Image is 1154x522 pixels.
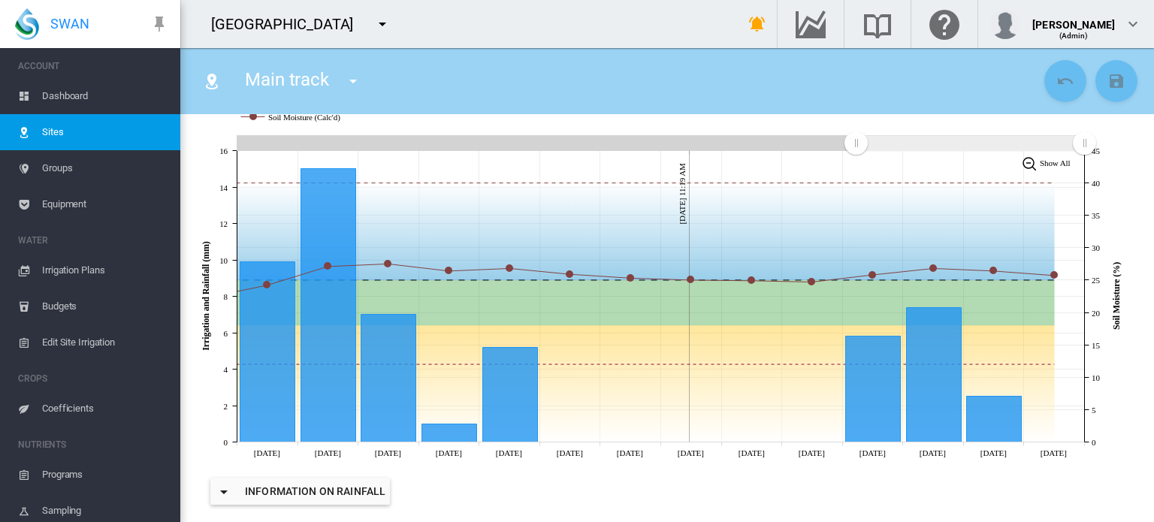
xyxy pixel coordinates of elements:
[201,241,211,351] tspan: Irrigation and Rainfall (mm)
[627,275,633,281] circle: Soil Moisture (Calc'd) Thu 14 Aug, 2025 25.3
[50,14,89,33] span: SWAN
[930,265,936,271] circle: Soil Moisture (Calc'd) Tue 19 Aug, 2025 26.8
[15,8,39,40] img: SWAN-Landscape-Logo-Colour-drop.png
[1044,60,1086,102] button: Cancel Changes
[566,271,572,277] circle: Soil Moisture (Calc'd) Wed 13 Aug, 2025 25.9
[254,448,280,457] tspan: [DATE]
[742,9,772,39] button: icon-bell-ring
[1071,130,1098,156] g: Zoom chart using cursor arrows
[42,186,168,222] span: Equipment
[1095,60,1137,102] button: Save Changes
[315,448,341,457] tspan: [DATE]
[1040,158,1071,167] tspan: Show All
[1092,341,1100,350] tspan: 15
[210,478,390,505] button: icon-menu-downInformation on Rainfall
[42,114,168,150] span: Sites
[42,324,168,361] span: Edit Site Irrigation
[1032,11,1115,26] div: [PERSON_NAME]
[799,448,825,457] tspan: [DATE]
[748,15,766,33] md-icon: icon-bell-ring
[1092,373,1100,382] tspan: 10
[338,66,368,96] button: icon-menu-down
[1124,15,1142,33] md-icon: icon-chevron-down
[483,348,538,442] g: Rainfall Tue 12 Aug, 2025 5.2
[203,72,221,90] md-icon: icon-map-marker-radius
[42,78,168,114] span: Dashboard
[219,146,228,155] tspan: 16
[373,15,391,33] md-icon: icon-menu-down
[18,433,168,457] span: NUTRIENTS
[1107,72,1125,90] md-icon: icon-content-save
[687,276,693,282] circle: Soil Moisture (Calc'd) Fri 15 Aug, 2025 25
[219,256,228,265] tspan: 10
[325,263,331,269] circle: Soil Moisture (Calc'd) Sat 09 Aug, 2025 27.1
[361,315,416,442] g: Rainfall Sun 10 Aug, 2025 7
[1092,243,1100,252] tspan: 30
[859,448,886,457] tspan: [DATE]
[496,448,522,457] tspan: [DATE]
[245,69,329,90] span: Main track
[215,483,233,501] md-icon: icon-menu-down
[1092,276,1100,285] tspan: 25
[42,252,168,288] span: Irrigation Plans
[1111,262,1122,330] tspan: Soil Moisture (%)
[219,183,228,192] tspan: 14
[197,66,227,96] button: Click to go to list of Sites
[843,130,869,156] g: Zoom chart using cursor arrows
[436,448,462,457] tspan: [DATE]
[1092,438,1096,447] tspan: 0
[1092,146,1100,155] tspan: 45
[990,9,1020,39] img: profile.jpg
[1056,72,1074,90] md-icon: icon-undo
[859,15,896,33] md-icon: Search the knowledge base
[240,262,295,442] g: Rainfall Fri 08 Aug, 2025 9.9
[422,424,477,442] g: Rainfall Mon 11 Aug, 2025 1
[375,448,401,457] tspan: [DATE]
[1059,32,1089,40] span: (Admin)
[920,448,946,457] tspan: [DATE]
[42,391,168,427] span: Coefficients
[869,272,875,278] circle: Soil Moisture (Calc'd) Mon 18 Aug, 2025 25.8
[1092,309,1100,318] tspan: 20
[224,365,228,374] tspan: 4
[990,267,996,273] circle: Soil Moisture (Calc'd) Wed 20 Aug, 2025 26.4
[211,14,367,35] div: [GEOGRAPHIC_DATA]
[446,267,452,273] circle: Soil Moisture (Calc'd) Mon 11 Aug, 2025 26.4
[967,397,1022,442] g: Rainfall Wed 20 Aug, 2025 2.5
[224,292,228,301] tspan: 8
[367,9,397,39] button: icon-menu-down
[846,336,901,442] g: Rainfall Mon 18 Aug, 2025 5.8
[301,169,356,442] g: Rainfall Sat 09 Aug, 2025 15
[42,457,168,493] span: Programs
[808,279,814,285] circle: Soil Moisture (Calc'd) Sun 17 Aug, 2025 24.7
[980,448,1007,457] tspan: [DATE]
[42,288,168,324] span: Budgets
[793,15,829,33] md-icon: Go to the Data Hub
[506,265,512,271] circle: Soil Moisture (Calc'd) Tue 12 Aug, 2025 26.8
[219,219,228,228] tspan: 12
[224,402,228,411] tspan: 2
[224,329,228,338] tspan: 6
[1051,272,1057,278] circle: Soil Moisture (Calc'd) Thu 21 Aug, 2025 25.7
[907,308,962,442] g: Rainfall Tue 19 Aug, 2025 7.4
[739,448,765,457] tspan: [DATE]
[678,163,687,225] tspan: [DATE] 11:19 AM
[1092,211,1100,220] tspan: 35
[748,277,754,283] circle: Soil Moisture (Calc'd) Sat 16 Aug, 2025 24.9
[224,438,228,447] tspan: 0
[1041,448,1067,457] tspan: [DATE]
[385,261,391,267] circle: Soil Moisture (Calc'd) Sun 10 Aug, 2025 27.5
[617,448,643,457] tspan: [DATE]
[557,448,583,457] tspan: [DATE]
[150,15,168,33] md-icon: icon-pin
[18,54,168,78] span: ACCOUNT
[678,448,704,457] tspan: [DATE]
[856,136,1084,151] rect: Zoom chart using cursor arrows
[1092,406,1096,415] tspan: 5
[241,110,397,125] g: Soil Moisture (Calc'd)
[18,228,168,252] span: WATER
[18,367,168,391] span: CROPS
[926,15,962,33] md-icon: Click here for help
[344,72,362,90] md-icon: icon-menu-down
[1092,179,1100,188] tspan: 40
